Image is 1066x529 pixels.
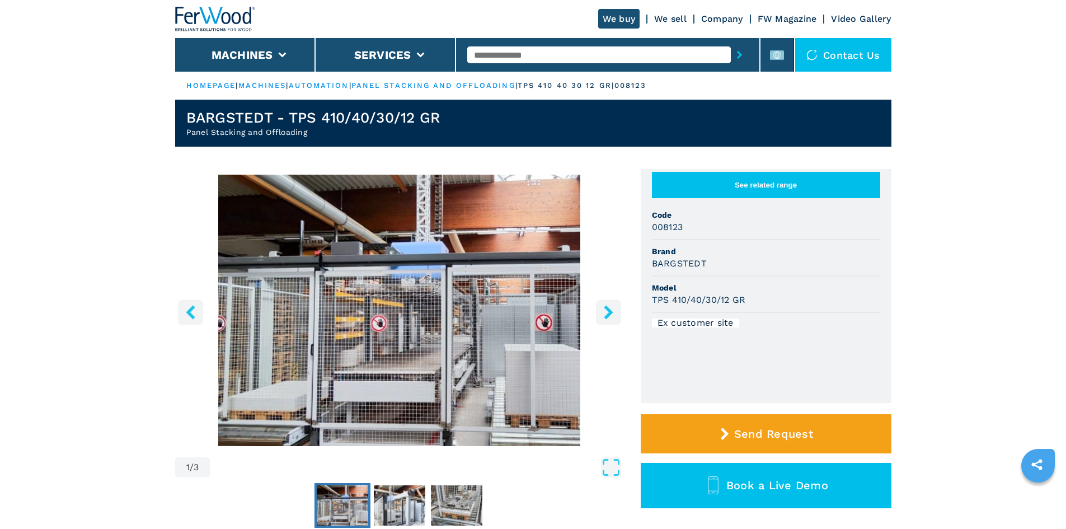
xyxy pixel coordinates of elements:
[186,109,440,127] h1: BARGSTEDT - TPS 410/40/30/12 GR
[652,319,739,327] div: Ex customer site
[831,13,891,24] a: Video Gallery
[349,81,351,90] span: |
[194,463,199,472] span: 3
[652,221,683,233] h3: 008123
[186,81,236,90] a: HOMEPAGE
[641,463,891,508] button: Book a Live Demo
[354,48,411,62] button: Services
[351,81,515,90] a: panel stacking and offloading
[614,81,647,91] p: 008123
[212,48,273,62] button: Machines
[726,479,828,492] span: Book a Live Demo
[701,13,743,24] a: Company
[429,483,485,528] button: Go to Slide 3
[238,81,287,90] a: machines
[190,463,194,472] span: /
[652,282,880,293] span: Model
[652,209,880,221] span: Code
[186,463,190,472] span: 1
[731,42,748,68] button: submit-button
[795,38,891,72] div: Contact us
[314,483,370,528] button: Go to Slide 1
[596,299,621,325] button: right-button
[175,7,256,31] img: Ferwood
[654,13,687,24] a: We sell
[806,49,818,60] img: Contact us
[518,81,614,91] p: tps 410 40 30 12 gr |
[641,414,891,453] button: Send Request
[598,9,640,29] a: We buy
[175,175,624,446] img: Panel Stacking and Offloading BARGSTEDT TPS 410/40/30/12 GR
[1018,479,1058,521] iframe: Chat
[372,483,428,528] button: Go to Slide 2
[515,81,518,90] span: |
[175,483,624,528] nav: Thumbnail Navigation
[175,175,624,446] div: Go to Slide 1
[734,427,813,441] span: Send Request
[286,81,288,90] span: |
[236,81,238,90] span: |
[178,299,203,325] button: left-button
[213,457,621,477] button: Open Fullscreen
[289,81,349,90] a: automation
[431,485,482,526] img: 910c989ea66d240593bafaa105ea5363
[317,485,368,526] img: cfd1f944e8186784d127d3c14a2f3085
[652,246,880,257] span: Brand
[186,127,440,138] h2: Panel Stacking and Offloading
[758,13,817,24] a: FW Magazine
[652,257,707,270] h3: BARGSTEDT
[1023,451,1051,479] a: sharethis
[652,172,880,198] button: See related range
[652,293,746,306] h3: TPS 410/40/30/12 GR
[374,485,425,526] img: bc08660e09afb2a67aa861016a65c589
